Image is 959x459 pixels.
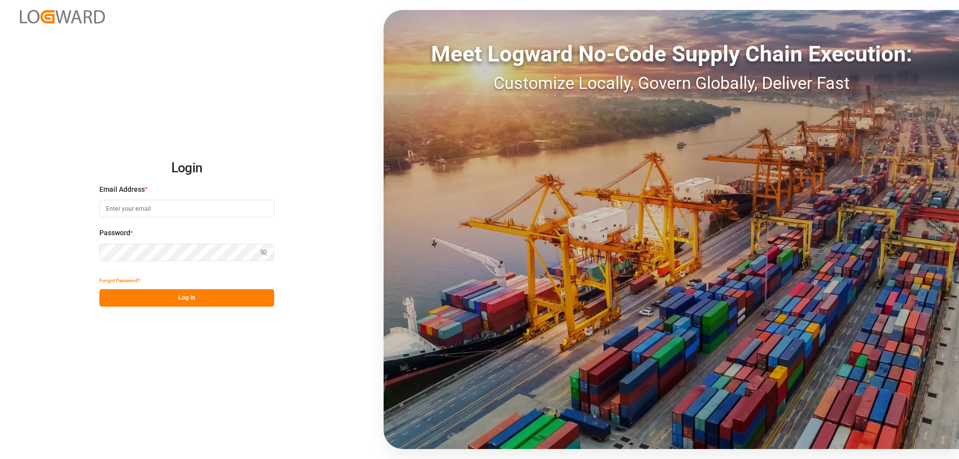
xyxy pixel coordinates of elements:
[99,184,145,195] span: Email Address
[99,289,274,307] button: Log In
[99,152,274,184] h2: Login
[99,272,140,289] button: Forgot Password?
[99,200,274,217] input: Enter your email
[99,228,130,238] span: Password
[384,70,959,96] div: Customize Locally, Govern Globally, Deliver Fast
[384,37,959,70] div: Meet Logward No-Code Supply Chain Execution:
[20,10,105,23] img: Logward_new_orange.png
